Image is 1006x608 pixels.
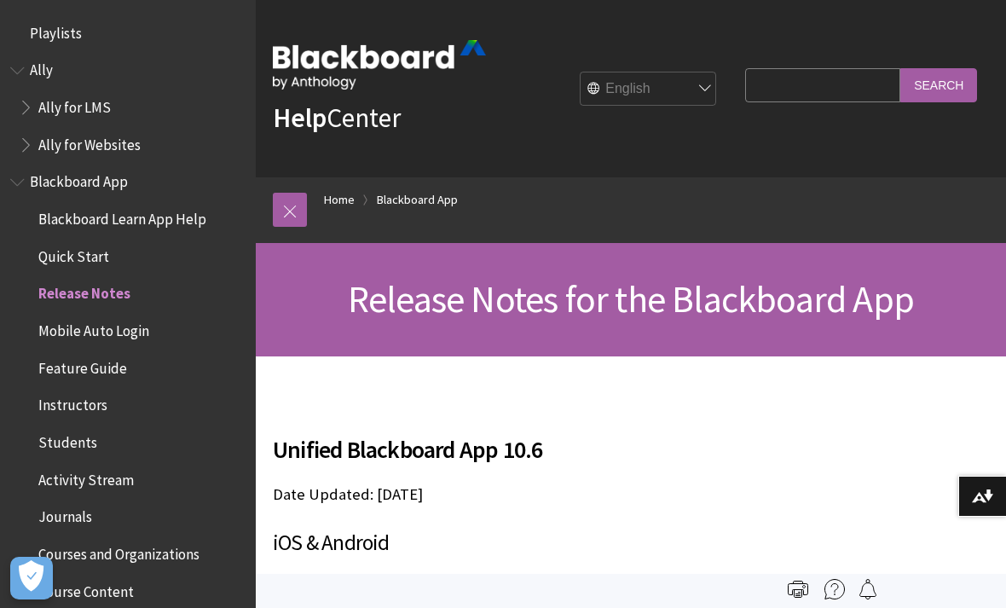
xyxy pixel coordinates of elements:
span: Quick Start [38,242,109,265]
img: Print [788,579,808,599]
button: Open Preferences [10,557,53,599]
span: Journals [38,503,92,526]
span: Instructors [38,391,107,414]
input: Search [900,68,977,101]
img: Blackboard by Anthology [273,40,486,90]
span: Ally for Websites [38,130,141,153]
span: Release Notes [38,280,130,303]
p: Date Updated: [DATE] [273,484,989,506]
span: Mobile Auto Login [38,316,149,339]
span: Courses and Organizations [38,540,199,563]
nav: Book outline for Playlists [10,19,246,48]
span: Students [38,428,97,451]
span: Unified Blackboard App 10.6 [273,431,989,467]
span: Release Notes for the Blackboard App [348,275,914,322]
span: Playlists [30,19,82,42]
img: More help [824,579,845,599]
span: Ally [30,56,53,79]
h3: iOS & Android [273,527,989,559]
span: Blackboard App [30,168,128,191]
select: Site Language Selector [581,72,717,107]
a: Blackboard App [377,189,458,211]
span: Blackboard Learn App Help [38,205,206,228]
a: Home [324,189,355,211]
span: Activity Stream [38,466,134,489]
span: Course Content [38,577,134,600]
strong: Help [273,101,327,135]
span: Feature Guide [38,354,127,377]
img: Follow this page [858,579,878,599]
nav: Book outline for Anthology Ally Help [10,56,246,159]
a: HelpCenter [273,101,401,135]
span: Ally for LMS [38,93,111,116]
